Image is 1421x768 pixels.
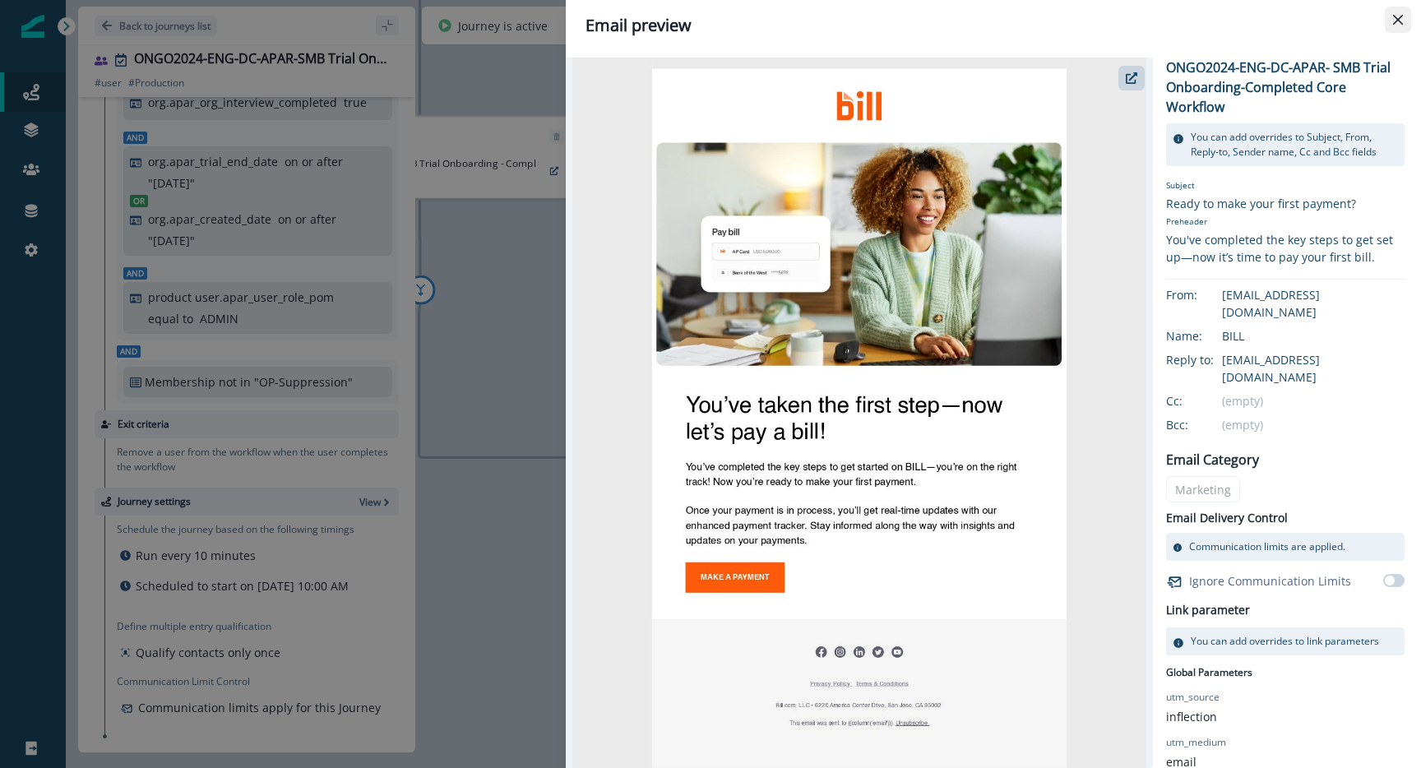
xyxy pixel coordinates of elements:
p: ONGO2024-ENG-DC-APAR- SMB Trial Onboarding-Completed Core Workflow [1166,58,1405,117]
p: utm_source [1166,690,1220,705]
p: Global Parameters [1166,662,1252,680]
p: utm_medium [1166,735,1226,750]
div: [EMAIL_ADDRESS][DOMAIN_NAME] [1222,351,1405,386]
div: (empty) [1222,392,1405,409]
div: You've completed the key steps to get set up—now it’s time to pay your first bill. [1166,231,1405,266]
div: (empty) [1222,416,1405,433]
h2: Link parameter [1166,600,1250,621]
div: Name: [1166,327,1248,345]
button: Close [1385,7,1411,33]
div: Reply to: [1166,351,1248,368]
p: inflection [1166,708,1217,725]
div: [EMAIL_ADDRESS][DOMAIN_NAME] [1222,286,1405,321]
div: Ready to make your first payment? [1166,195,1405,212]
div: Cc: [1166,392,1248,409]
div: From: [1166,286,1248,303]
img: email asset unavailable [572,58,1146,768]
p: You can add overrides to Subject, From, Reply-to, Sender name, Cc and Bcc fields [1191,130,1398,160]
p: Subject [1166,179,1405,195]
div: Email preview [586,13,1401,38]
div: BILL [1222,327,1405,345]
p: Preheader [1166,212,1405,231]
div: Bcc: [1166,416,1248,433]
p: You can add overrides to link parameters [1191,634,1379,649]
